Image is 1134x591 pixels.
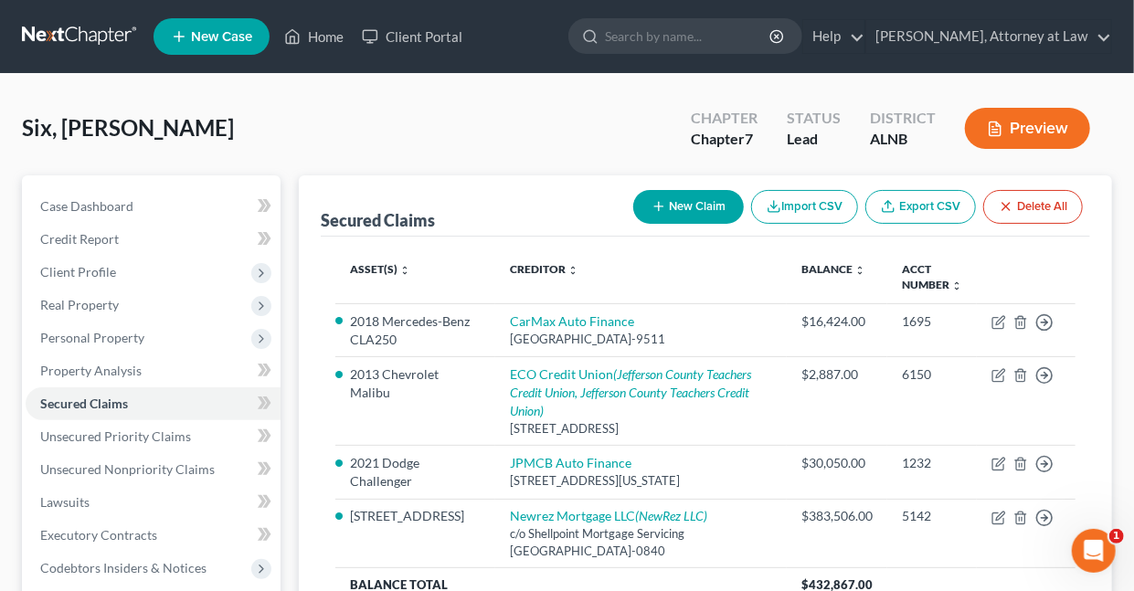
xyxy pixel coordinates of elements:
[22,114,234,141] span: Six, [PERSON_NAME]
[40,264,116,280] span: Client Profile
[40,560,207,575] span: Codebtors Insiders & Notices
[26,354,281,387] a: Property Analysis
[605,19,772,53] input: Search by name...
[902,454,962,472] div: 1232
[350,262,410,276] a: Asset(s) unfold_more
[350,454,481,491] li: 2021 Dodge Challenger
[787,108,841,129] div: Status
[40,330,144,345] span: Personal Property
[633,190,744,224] button: New Claim
[399,265,410,276] i: unfold_more
[40,396,128,411] span: Secured Claims
[321,209,435,231] div: Secured Claims
[745,130,753,147] span: 7
[902,312,962,331] div: 1695
[965,108,1090,149] button: Preview
[510,366,751,418] a: ECO Credit Union(Jefferson County Teachers Credit Union, Jefferson County Teachers Credit Union)
[510,366,751,418] i: (Jefferson County Teachers Credit Union, Jefferson County Teachers Credit Union)
[26,420,281,453] a: Unsecured Priority Claims
[40,231,119,247] span: Credit Report
[854,265,865,276] i: unfold_more
[26,190,281,223] a: Case Dashboard
[510,455,631,470] a: JPMCB Auto Finance
[902,262,962,291] a: Acct Number unfold_more
[1109,529,1124,544] span: 1
[567,265,578,276] i: unfold_more
[801,312,873,331] div: $16,424.00
[902,365,962,384] div: 6150
[40,198,133,214] span: Case Dashboard
[801,262,865,276] a: Balance unfold_more
[870,108,936,129] div: District
[26,486,281,519] a: Lawsuits
[801,365,873,384] div: $2,887.00
[510,262,578,276] a: Creditor unfold_more
[26,387,281,420] a: Secured Claims
[26,223,281,256] a: Credit Report
[350,312,481,349] li: 2018 Mercedes-Benz CLA250
[350,507,481,525] li: [STREET_ADDRESS]
[691,108,758,129] div: Chapter
[902,507,962,525] div: 5142
[691,129,758,150] div: Chapter
[40,297,119,312] span: Real Property
[40,461,215,477] span: Unsecured Nonpriority Claims
[801,507,873,525] div: $383,506.00
[510,472,772,490] div: [STREET_ADDRESS][US_STATE]
[275,20,353,53] a: Home
[40,363,142,378] span: Property Analysis
[787,129,841,150] div: Lead
[191,30,252,44] span: New Case
[751,190,858,224] button: Import CSV
[510,420,772,438] div: [STREET_ADDRESS]
[353,20,472,53] a: Client Portal
[350,365,481,402] li: 2013 Chevrolet Malibu
[510,508,707,523] a: Newrez Mortgage LLC(NewRez LLC)
[26,519,281,552] a: Executory Contracts
[951,280,962,291] i: unfold_more
[510,313,634,329] a: CarMax Auto Finance
[510,525,772,559] div: c/o Shellpoint Mortgage Servicing [GEOGRAPHIC_DATA]-0840
[866,20,1111,53] a: [PERSON_NAME], Attorney at Law
[870,129,936,150] div: ALNB
[40,527,157,543] span: Executory Contracts
[40,494,90,510] span: Lawsuits
[983,190,1083,224] button: Delete All
[801,454,873,472] div: $30,050.00
[635,508,707,523] i: (NewRez LLC)
[510,331,772,348] div: [GEOGRAPHIC_DATA]-9511
[865,190,976,224] a: Export CSV
[26,453,281,486] a: Unsecured Nonpriority Claims
[40,428,191,444] span: Unsecured Priority Claims
[1072,529,1116,573] iframe: Intercom live chat
[803,20,864,53] a: Help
